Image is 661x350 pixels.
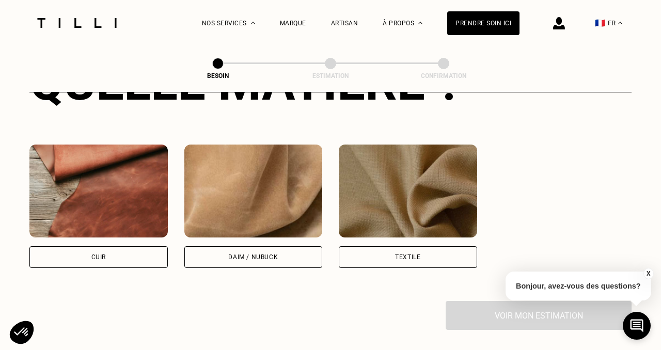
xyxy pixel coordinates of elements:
img: Menu déroulant [251,22,255,24]
img: Tilli retouche vos vêtements en Cuir [29,145,168,237]
div: Textile [395,254,420,260]
span: 🇫🇷 [595,18,605,28]
div: Estimation [279,72,382,79]
img: icône connexion [553,17,565,29]
div: Confirmation [392,72,495,79]
a: Artisan [331,20,358,27]
div: Daim / Nubuck [228,254,278,260]
img: Tilli retouche vos vêtements en Textile [339,145,477,237]
a: Marque [280,20,306,27]
a: Prendre soin ici [447,11,520,35]
div: Cuir [91,254,106,260]
img: Logo du service de couturière Tilli [34,18,120,28]
img: Tilli retouche vos vêtements en Daim / Nubuck [184,145,323,237]
button: X [643,268,653,279]
div: Besoin [166,72,270,79]
img: menu déroulant [618,22,622,24]
p: Bonjour, avez-vous des questions? [506,272,651,300]
img: Menu déroulant à propos [418,22,422,24]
